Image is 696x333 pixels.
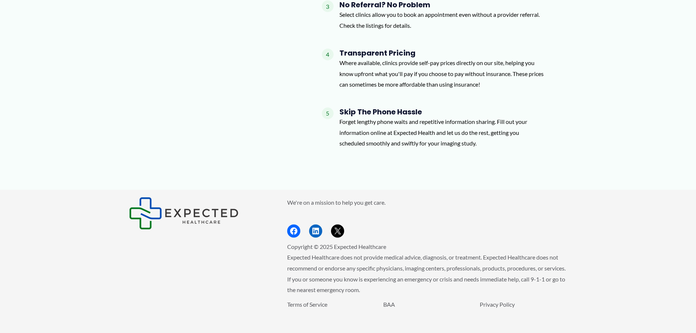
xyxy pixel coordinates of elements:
[339,9,544,31] p: Select clinics allow you to book an appointment even without a provider referral. Check the listi...
[129,197,239,230] img: Expected Healthcare Logo - side, dark font, small
[322,49,334,60] span: 4
[287,243,386,250] span: Copyright © 2025 Expected Healthcare
[287,254,566,293] span: Expected Healthcare does not provide medical advice, diagnosis, or treatment. Expected Healthcare...
[339,116,544,149] p: Forget lengthy phone waits and repetitive information sharing. Fill out your information online a...
[287,299,567,326] aside: Footer Widget 3
[339,49,544,57] h4: Transparent Pricing
[322,107,334,119] span: 5
[383,301,395,308] a: BAA
[480,301,515,308] a: Privacy Policy
[287,197,567,208] p: We're on a mission to help you get care.
[339,57,544,90] p: Where available, clinics provide self-pay prices directly on our site, helping you know upfront w...
[339,0,544,9] h4: No Referral? No Problem
[287,301,327,308] a: Terms of Service
[129,197,269,230] aside: Footer Widget 1
[287,197,567,238] aside: Footer Widget 2
[339,107,544,116] h4: Skip the Phone Hassle
[322,0,334,12] span: 3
